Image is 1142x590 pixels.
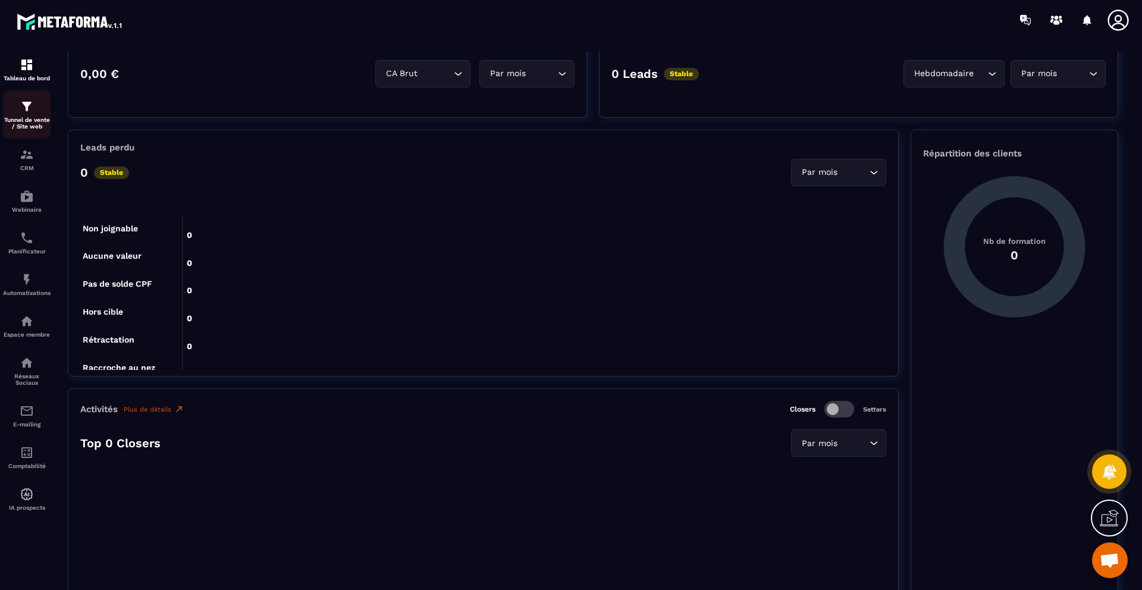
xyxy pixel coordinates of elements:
[479,60,575,87] div: Search for option
[20,487,34,501] img: automations
[20,445,34,460] img: accountant
[3,347,51,395] a: social-networksocial-networkRéseaux Sociaux
[83,224,138,234] tspan: Non joignable
[3,463,51,469] p: Comptabilité
[3,206,51,213] p: Webinaire
[20,356,34,370] img: social-network
[3,49,51,90] a: formationformationTableau de bord
[80,404,118,415] p: Activités
[20,314,34,328] img: automations
[80,436,161,450] p: Top 0 Closers
[3,180,51,222] a: automationsautomationsWebinaire
[799,166,840,179] span: Par mois
[3,248,51,255] p: Planificateur
[124,404,184,414] a: Plus de détails
[1059,67,1086,80] input: Search for option
[3,305,51,347] a: automationsautomationsEspace membre
[791,159,886,186] div: Search for option
[911,67,976,80] span: Hebdomadaire
[903,60,1005,87] div: Search for option
[20,404,34,418] img: email
[1092,542,1128,578] a: Ouvrir le chat
[3,290,51,296] p: Automatisations
[611,67,658,81] p: 0 Leads
[1011,60,1106,87] div: Search for option
[80,142,134,153] p: Leads perdu
[840,166,867,179] input: Search for option
[83,307,123,316] tspan: Hors cible
[83,279,152,288] tspan: Pas de solde CPF
[791,429,886,457] div: Search for option
[487,67,528,80] span: Par mois
[20,231,34,245] img: scheduler
[80,67,119,81] p: 0,00 €
[20,99,34,114] img: formation
[1018,67,1059,80] span: Par mois
[3,421,51,428] p: E-mailing
[3,331,51,338] p: Espace membre
[83,335,134,344] tspan: Rétractation
[3,165,51,171] p: CRM
[3,395,51,437] a: emailemailE-mailing
[528,67,555,80] input: Search for option
[20,58,34,72] img: formation
[3,75,51,81] p: Tableau de bord
[3,437,51,478] a: accountantaccountantComptabilité
[3,90,51,139] a: formationformationTunnel de vente / Site web
[420,67,451,80] input: Search for option
[3,117,51,130] p: Tunnel de vente / Site web
[80,165,88,180] p: 0
[799,437,840,450] span: Par mois
[375,60,470,87] div: Search for option
[17,11,124,32] img: logo
[3,504,51,511] p: IA prospects
[3,222,51,263] a: schedulerschedulerPlanificateur
[83,251,142,261] tspan: Aucune valeur
[3,263,51,305] a: automationsautomationsAutomatisations
[94,167,129,179] p: Stable
[790,405,815,413] p: Closers
[20,189,34,203] img: automations
[3,373,51,386] p: Réseaux Sociaux
[863,406,886,413] p: Setters
[3,139,51,180] a: formationformationCRM
[840,437,867,450] input: Search for option
[664,68,699,80] p: Stable
[923,148,1106,159] p: Répartition des clients
[976,67,985,80] input: Search for option
[20,147,34,162] img: formation
[174,404,184,414] img: narrow-up-right-o.6b7c60e2.svg
[83,363,155,372] tspan: Raccroche au nez
[20,272,34,287] img: automations
[383,67,420,80] span: CA Brut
